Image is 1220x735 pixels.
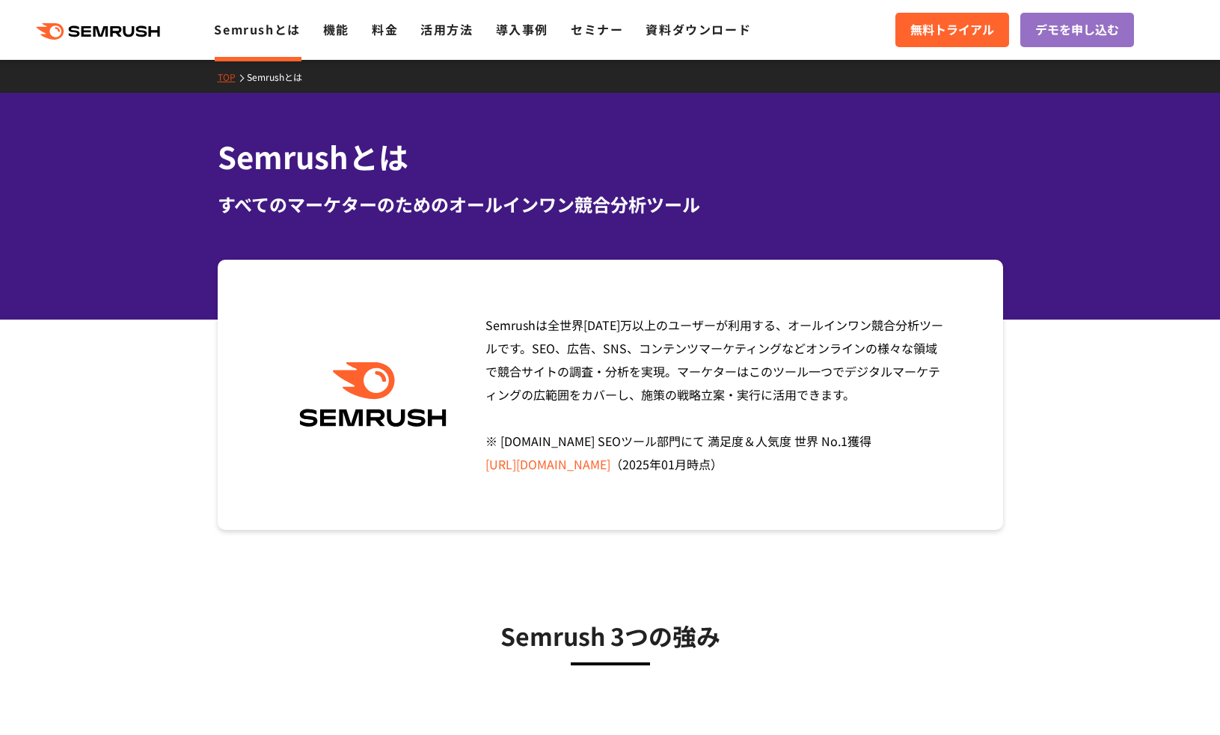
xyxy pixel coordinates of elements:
[485,316,943,473] span: Semrushは全世界[DATE]万以上のユーザーが利用する、オールインワン競合分析ツールです。SEO、広告、SNS、コンテンツマーケティングなどオンラインの様々な領域で競合サイトの調査・分析を...
[571,20,623,38] a: セミナー
[218,70,247,83] a: TOP
[910,20,994,40] span: 無料トライアル
[218,191,1003,218] div: すべてのマーケターのためのオールインワン競合分析ツール
[372,20,398,38] a: 料金
[1035,20,1119,40] span: デモを申し込む
[214,20,300,38] a: Semrushとは
[1020,13,1134,47] a: デモを申し込む
[247,70,313,83] a: Semrushとは
[485,455,610,473] a: [URL][DOMAIN_NAME]
[646,20,751,38] a: 資料ダウンロード
[895,13,1009,47] a: 無料トライアル
[420,20,473,38] a: 活用方法
[323,20,349,38] a: 機能
[292,362,454,427] img: Semrush
[218,135,1003,179] h1: Semrushとは
[255,617,966,654] h3: Semrush 3つの強み
[496,20,548,38] a: 導入事例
